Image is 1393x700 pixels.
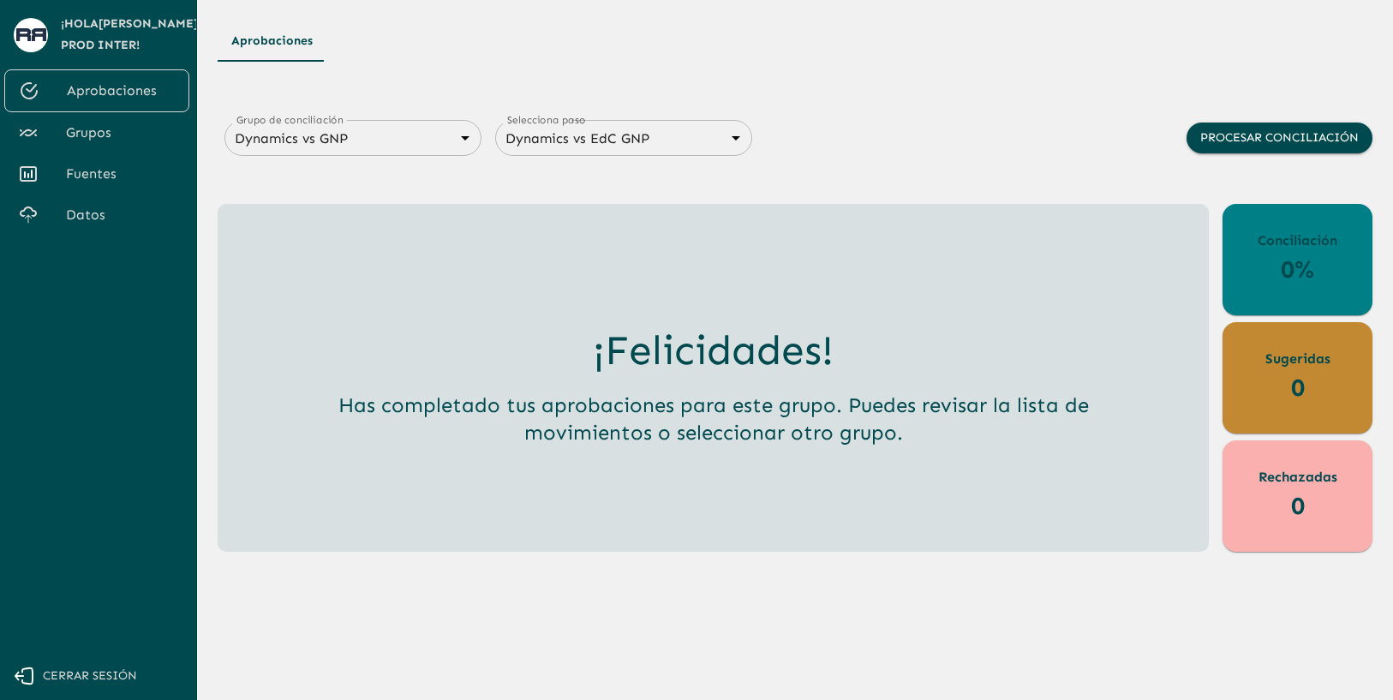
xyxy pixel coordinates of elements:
button: Procesar conciliación [1187,123,1372,154]
label: Selecciona paso [507,112,586,127]
a: Datos [4,194,189,236]
p: 0% [1281,251,1314,288]
span: Aprobaciones [67,81,175,101]
div: Dynamics vs GNP [224,126,481,151]
a: Grupos [4,112,189,153]
span: ¡Hola [PERSON_NAME] Prod Inter ! [61,14,199,56]
p: Conciliación [1258,230,1337,251]
span: Datos [66,205,176,225]
p: 0 [1291,369,1305,406]
span: Fuentes [66,164,176,184]
button: Aprobaciones [218,21,326,62]
a: Fuentes [4,153,189,194]
p: 0 [1291,488,1305,524]
h5: Has completado tus aprobaciones para este grupo. Puedes revisar la lista de movimientos o selecci... [283,392,1144,446]
div: Dynamics vs EdC GNP [495,126,752,151]
img: avatar [16,28,46,41]
span: Grupos [66,123,176,143]
div: Tipos de Movimientos [218,21,1372,62]
p: Sugeridas [1265,349,1330,369]
label: Grupo de conciliación [236,112,344,127]
a: Aprobaciones [4,69,189,112]
p: Rechazadas [1258,467,1337,488]
span: Cerrar sesión [43,666,137,687]
h3: ¡Felicidades! [593,326,834,374]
